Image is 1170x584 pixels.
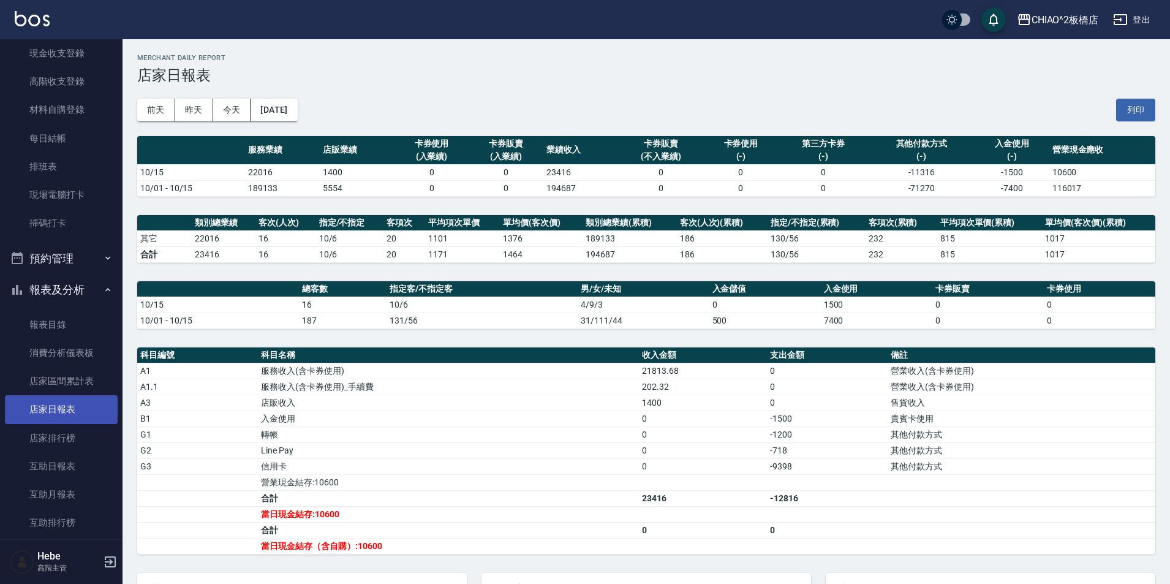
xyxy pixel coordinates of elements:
[299,297,387,313] td: 16
[639,411,767,427] td: 0
[5,39,118,67] a: 現金收支登錄
[5,274,118,306] button: 報表及分析
[639,458,767,474] td: 0
[639,427,767,442] td: 0
[5,209,118,237] a: 掃碼打卡
[866,230,937,246] td: 232
[258,363,639,379] td: 服務收入(含卡券使用)
[978,137,1046,150] div: 入金使用
[137,379,258,395] td: A1.1
[1108,9,1155,31] button: 登出
[472,150,540,163] div: (入業績)
[137,164,245,180] td: 10/15
[472,137,540,150] div: 卡券販賣
[707,150,776,163] div: (-)
[5,537,118,566] a: 互助點數明細
[639,442,767,458] td: 0
[15,11,50,26] img: Logo
[137,99,175,121] button: 前天
[767,522,888,538] td: 0
[1049,136,1155,165] th: 營業現金應收
[888,427,1155,442] td: 其他付款方式
[767,395,888,411] td: 0
[888,379,1155,395] td: 營業收入(含卡券使用)
[137,297,299,313] td: 10/15
[937,215,1043,231] th: 平均項次單價(累積)
[768,246,866,262] td: 130/56
[768,215,866,231] th: 指定/不指定(累積)
[258,474,639,490] td: 營業現金結存:10600
[869,180,975,196] td: -71270
[398,137,466,150] div: 卡券使用
[137,281,1155,329] table: a dense table
[639,490,767,506] td: 23416
[500,215,583,231] th: 單均價(客次價)
[245,180,320,196] td: 189133
[583,246,676,262] td: 194687
[137,395,258,411] td: A3
[932,313,1044,328] td: 0
[137,363,258,379] td: A1
[778,164,868,180] td: 0
[137,246,192,262] td: 合計
[137,347,1155,555] table: a dense table
[578,313,709,328] td: 31/111/44
[583,230,676,246] td: 189133
[5,153,118,181] a: 排班表
[621,150,701,163] div: (不入業績)
[425,215,500,231] th: 平均項次單價
[245,136,320,165] th: 服務業績
[5,96,118,124] a: 材料自購登錄
[320,180,394,196] td: 5554
[866,215,937,231] th: 客項次(累積)
[137,442,258,458] td: G2
[767,411,888,427] td: -1500
[709,313,821,328] td: 500
[543,136,618,165] th: 業績收入
[5,395,118,423] a: 店家日報表
[932,281,1044,297] th: 卡券販賣
[618,164,704,180] td: 0
[1116,99,1155,121] button: 列印
[500,230,583,246] td: 1376
[387,281,578,297] th: 指定客/不指定客
[5,339,118,367] a: 消費分析儀表板
[37,563,100,574] p: 高階主管
[469,164,543,180] td: 0
[5,452,118,480] a: 互助日報表
[320,164,394,180] td: 1400
[1012,7,1104,32] button: CHIAO^2板橋店
[677,230,768,246] td: 186
[383,246,425,262] td: 20
[707,137,776,150] div: 卡券使用
[639,395,767,411] td: 1400
[709,281,821,297] th: 入金儲值
[258,379,639,395] td: 服務收入(含卡券使用)_手續費
[677,215,768,231] th: 客次(人次)(累積)
[1044,313,1155,328] td: 0
[137,180,245,196] td: 10/01 - 10/15
[137,427,258,442] td: G1
[316,246,384,262] td: 10/6
[192,215,255,231] th: 類別總業績
[543,164,618,180] td: 23416
[137,411,258,427] td: B1
[255,215,316,231] th: 客次(人次)
[258,506,639,522] td: 當日現金結存:10600
[978,150,1046,163] div: (-)
[888,411,1155,427] td: 貴賓卡使用
[778,180,868,196] td: 0
[137,136,1155,197] table: a dense table
[821,313,932,328] td: 7400
[888,395,1155,411] td: 售貨收入
[866,246,937,262] td: 232
[213,99,251,121] button: 今天
[316,215,384,231] th: 指定/不指定
[5,67,118,96] a: 高階收支登錄
[639,522,767,538] td: 0
[387,313,578,328] td: 131/56
[245,164,320,180] td: 22016
[767,458,888,474] td: -9398
[383,230,425,246] td: 20
[639,363,767,379] td: 21813.68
